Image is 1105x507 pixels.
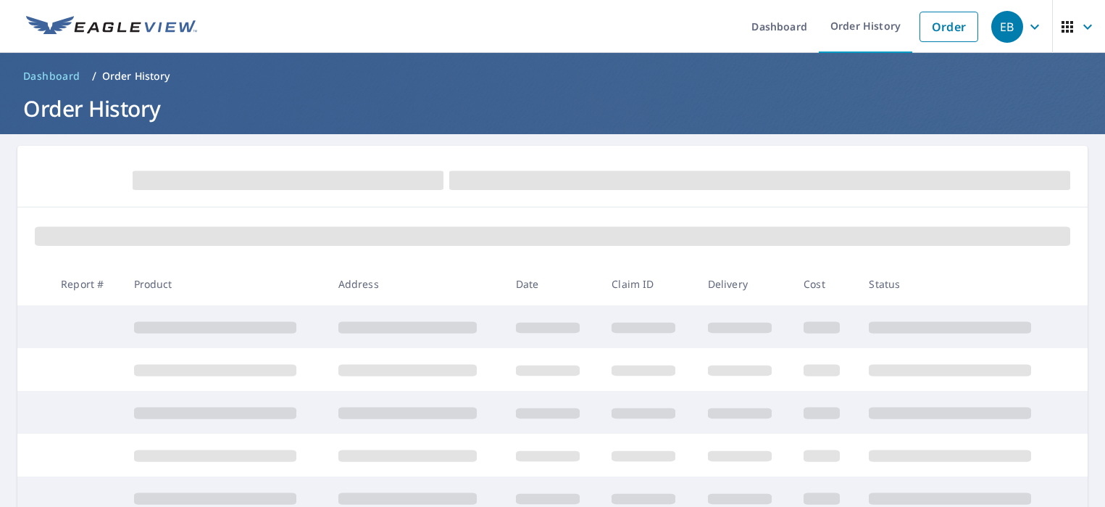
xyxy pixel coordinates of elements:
th: Delivery [696,263,792,305]
li: / [92,67,96,85]
th: Status [857,263,1062,305]
th: Date [504,263,600,305]
a: Order [920,12,978,42]
div: EB [991,11,1023,43]
a: Dashboard [17,65,86,88]
th: Product [122,263,327,305]
th: Report # [49,263,122,305]
span: Dashboard [23,69,80,83]
th: Address [327,263,504,305]
p: Order History [102,69,170,83]
h1: Order History [17,94,1088,123]
img: EV Logo [26,16,197,38]
th: Cost [792,263,857,305]
nav: breadcrumb [17,65,1088,88]
th: Claim ID [600,263,696,305]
